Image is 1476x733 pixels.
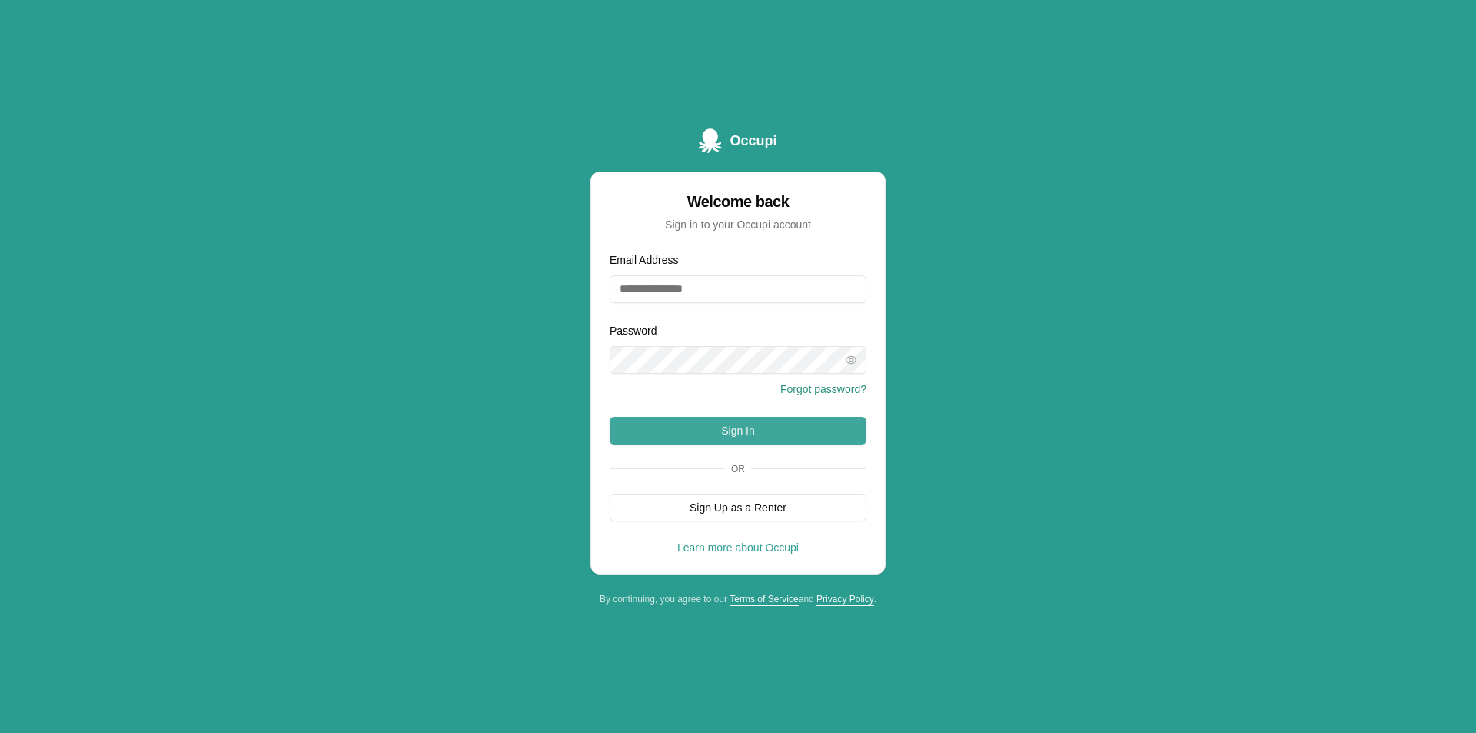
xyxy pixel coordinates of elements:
[590,593,886,605] div: By continuing, you agree to our and .
[677,541,799,554] a: Learn more about Occupi
[730,130,776,152] span: Occupi
[610,325,657,337] label: Password
[610,417,866,445] button: Sign In
[610,191,866,212] div: Welcome back
[610,254,678,266] label: Email Address
[725,463,751,475] span: Or
[610,217,866,232] div: Sign in to your Occupi account
[816,594,874,605] a: Privacy Policy
[610,494,866,521] button: Sign Up as a Renter
[699,128,776,153] a: Occupi
[730,594,798,605] a: Terms of Service
[780,381,866,397] button: Forgot password?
